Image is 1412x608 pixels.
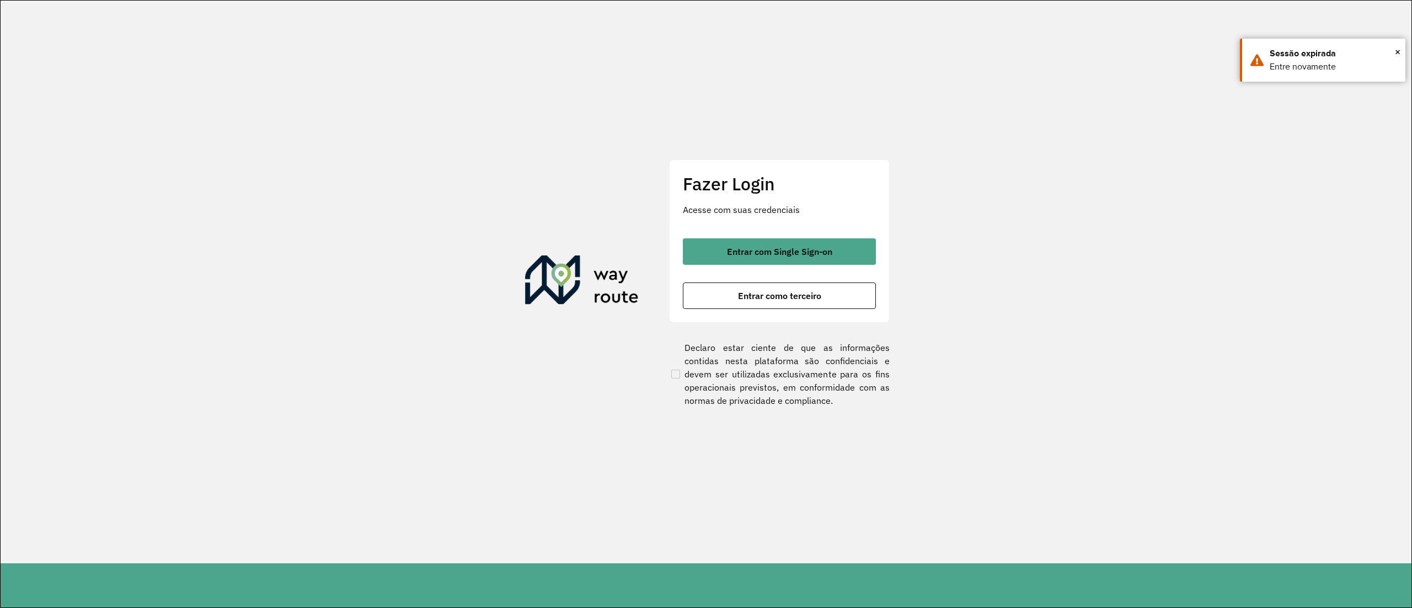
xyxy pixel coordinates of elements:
[738,291,821,300] span: Entrar como terceiro
[683,203,876,216] p: Acesse com suas credenciais
[525,255,639,308] img: Roteirizador AmbevTech
[683,238,876,265] button: button
[669,341,890,407] label: Declaro estar ciente de que as informações contidas nesta plataforma são confidenciais e devem se...
[683,282,876,309] button: button
[727,247,832,256] span: Entrar com Single Sign-on
[1270,47,1397,60] div: Sessão expirada
[1395,44,1400,60] span: ×
[1395,44,1400,60] button: Close
[683,173,876,194] h2: Fazer Login
[1270,60,1397,73] div: Entre novamente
